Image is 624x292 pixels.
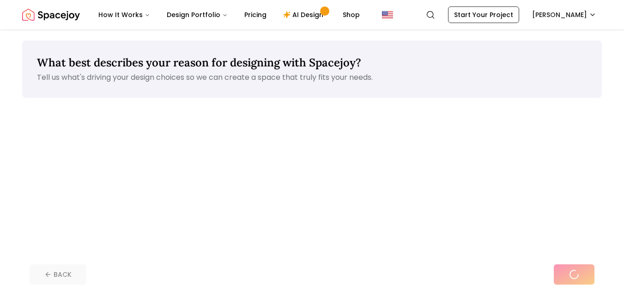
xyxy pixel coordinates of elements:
a: Pricing [237,6,274,24]
a: AI Design [276,6,333,24]
a: Spacejoy [22,6,80,24]
a: Start Your Project [448,6,519,23]
span: What best describes your reason for designing with Spacejoy? [37,55,361,70]
button: How It Works [91,6,158,24]
img: Spacejoy Logo [22,6,80,24]
button: [PERSON_NAME] [527,6,602,23]
p: Tell us what's driving your design choices so we can create a space that truly fits your needs. [37,72,587,83]
a: Shop [335,6,367,24]
img: United States [382,9,393,20]
nav: Main [91,6,367,24]
button: Design Portfolio [159,6,235,24]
